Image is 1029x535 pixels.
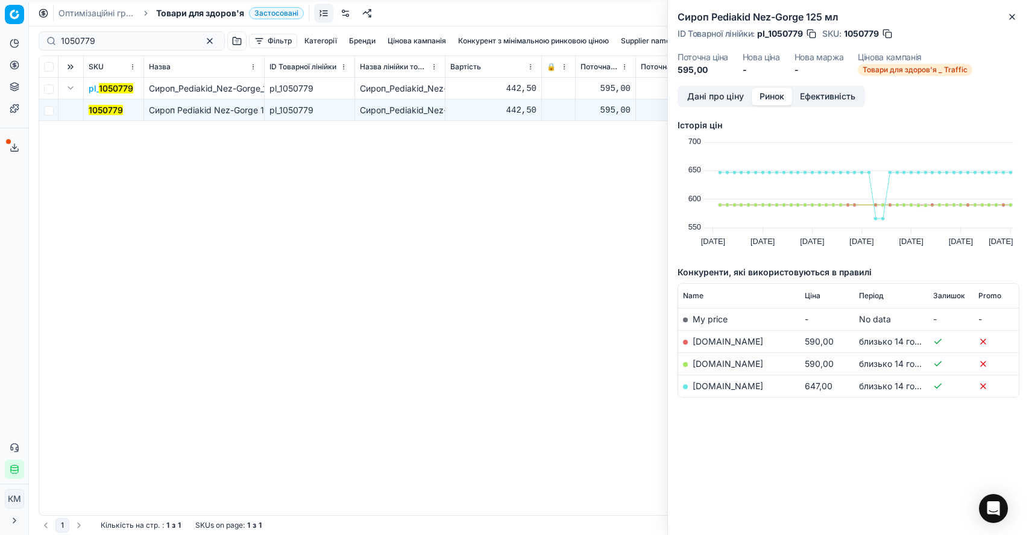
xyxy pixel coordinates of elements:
div: 442,50 [450,104,537,116]
span: pl_1050779 [757,28,803,40]
strong: з [253,521,256,530]
text: [DATE] [949,237,973,246]
dt: Поточна ціна [678,53,728,61]
button: Конкурент з мінімальною ринковою ціною [453,34,614,48]
span: Поточна ціна [581,62,618,72]
span: близько 14 годин тому [859,381,952,391]
span: pl_ [89,83,133,95]
button: Ефективність [792,88,863,105]
button: pl_1050779 [89,83,133,95]
h5: Історія цін [678,119,1019,131]
div: 595,00 [641,104,721,116]
span: Поточна промо ціна [641,62,709,72]
h5: Конкуренти, які використовуються в правилі [678,266,1019,278]
span: близько 14 годин тому [859,358,952,369]
a: Оптимізаційні групи [58,7,136,19]
td: - [974,308,1019,330]
a: [DOMAIN_NAME] [693,358,763,369]
span: Період [859,291,884,301]
strong: 1 [247,521,250,530]
span: Сироп_Pediakid_Nez-Gorge_125_мл [149,83,292,93]
nav: pagination [39,518,86,533]
span: Вартість [450,62,481,72]
span: Товари для здоров'яЗастосовані [156,7,304,19]
span: SKUs on page : [195,521,245,530]
td: No data [854,308,928,330]
div: pl_1050779 [269,83,350,95]
dd: - [795,64,844,76]
text: [DATE] [849,237,873,246]
span: Name [683,291,703,301]
a: [DOMAIN_NAME] [693,336,763,346]
td: - [800,308,854,330]
text: [DATE] [751,237,775,246]
strong: 1 [166,521,169,530]
span: SKU [89,62,104,72]
mark: 1050779 [99,83,133,93]
span: Товари для здоров'я [156,7,244,19]
button: Go to previous page [39,518,53,533]
td: - [928,308,974,330]
span: ID Товарної лінійки : [678,30,755,38]
span: Назва [149,62,171,72]
button: 1050779 [89,104,123,116]
button: Фільтр [249,34,297,48]
dt: Нова ціна [743,53,780,61]
span: Застосовані [249,7,304,19]
button: Ринок [752,88,792,105]
span: Залишок [933,291,965,301]
div: Open Intercom Messenger [979,494,1008,523]
text: 550 [688,222,701,231]
span: Ціна [805,291,820,301]
text: 700 [688,137,701,146]
mark: 1050779 [89,105,123,115]
strong: з [172,521,175,530]
button: Supplier name [616,34,675,48]
span: 590,00 [805,336,834,346]
dt: Нова маржа [795,53,844,61]
span: 1050779 [844,28,879,40]
button: КM [5,489,24,508]
input: Пошук по SKU або назві [61,35,193,47]
div: 442,50 [450,83,537,95]
text: [DATE] [989,237,1013,246]
div: 595,00 [581,104,631,116]
text: [DATE] [899,237,924,246]
span: My price [693,314,728,324]
strong: 1 [178,521,181,530]
dt: Цінова кампанія [858,53,972,61]
button: Категорії [300,34,342,48]
span: Promo [978,291,1001,301]
text: [DATE] [800,237,824,246]
span: КM [5,490,24,508]
span: близько 14 годин тому [859,336,952,346]
strong: 1 [259,521,262,530]
div: : [101,521,181,530]
text: 650 [688,165,701,174]
button: Go to next page [72,518,86,533]
div: pl_1050779 [269,104,350,116]
dd: 595,00 [678,64,728,76]
button: Бренди [344,34,380,48]
span: ID Товарної лінійки [269,62,336,72]
button: Дані про ціну [679,88,752,105]
a: [DOMAIN_NAME] [693,381,763,391]
span: 590,00 [805,358,834,369]
nav: breadcrumb [58,7,304,19]
div: 595,00 [581,83,631,95]
button: Expand [63,81,78,95]
button: Expand all [63,60,78,74]
span: SKU : [822,30,842,38]
span: 647,00 [805,381,832,391]
text: 600 [688,194,701,203]
span: 🔒 [547,62,556,72]
span: Кількість на стр. [101,521,160,530]
span: Назва лінійки товарів [360,62,428,72]
text: [DATE] [701,237,725,246]
dd: - [743,64,780,76]
button: Цінова кампанія [383,34,451,48]
div: Сироп_Pediakid_Nez-Gorge_125_мл [360,83,440,95]
h2: Сироп Pediakid Nez-Gorge 125 мл [678,10,1019,24]
span: Сироп Pediakid Nez-Gorge 125 мл [149,105,288,115]
span: Товари для здоров'я _ Traffic [858,64,972,76]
